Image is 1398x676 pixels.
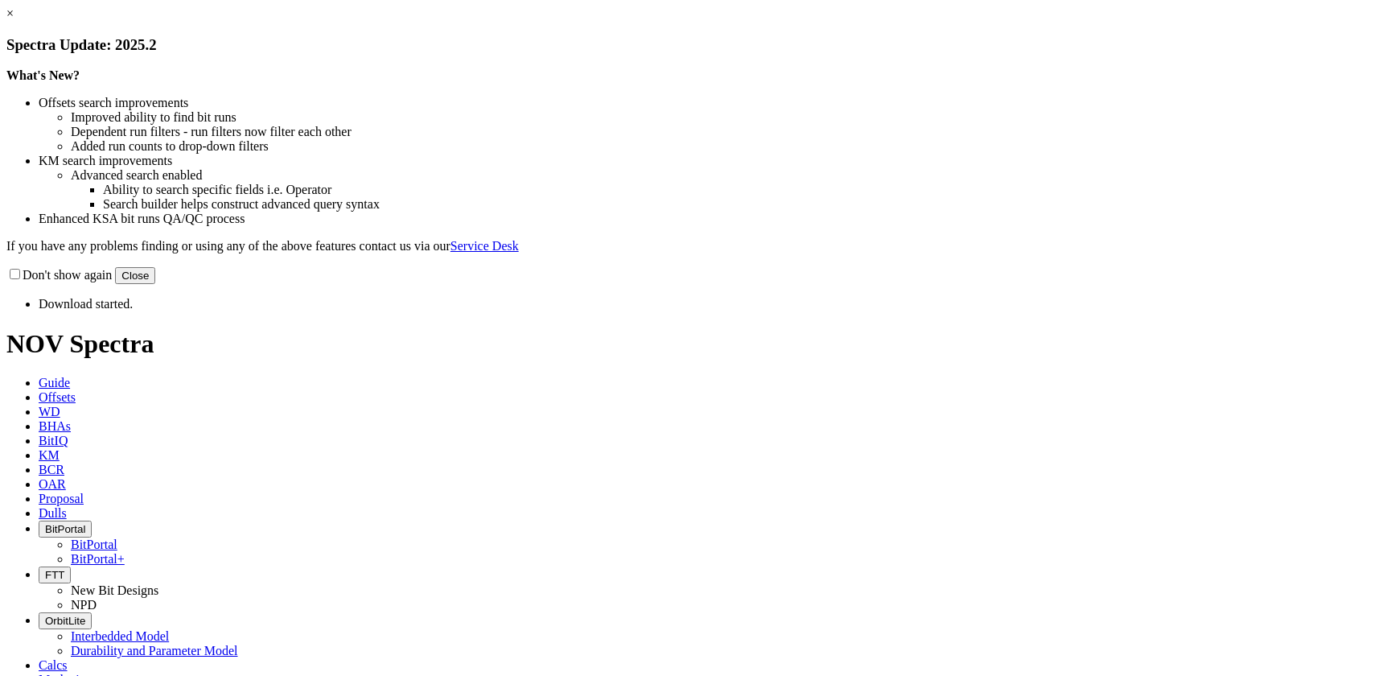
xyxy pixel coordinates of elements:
[39,390,76,404] span: Offsets
[103,197,1392,212] li: Search builder helps construct advanced query syntax
[6,68,80,82] strong: What's New?
[6,36,1392,54] h3: Spectra Update: 2025.2
[71,125,1392,139] li: Dependent run filters - run filters now filter each other
[71,644,238,657] a: Durability and Parameter Model
[39,376,70,390] span: Guide
[39,506,67,520] span: Dulls
[39,658,68,672] span: Calcs
[45,615,85,627] span: OrbitLite
[39,96,1392,110] li: Offsets search improvements
[6,6,14,20] a: ×
[39,463,64,476] span: BCR
[39,297,133,311] span: Download started.
[71,139,1392,154] li: Added run counts to drop-down filters
[71,538,117,551] a: BitPortal
[39,492,84,505] span: Proposal
[71,583,158,597] a: New Bit Designs
[39,405,60,418] span: WD
[39,477,66,491] span: OAR
[71,110,1392,125] li: Improved ability to find bit runs
[39,154,1392,168] li: KM search improvements
[71,552,125,566] a: BitPortal+
[103,183,1392,197] li: Ability to search specific fields i.e. Operator
[6,268,112,282] label: Don't show again
[71,629,169,643] a: Interbedded Model
[39,212,1392,226] li: Enhanced KSA bit runs QA/QC process
[39,419,71,433] span: BHAs
[71,168,1392,183] li: Advanced search enabled
[45,523,85,535] span: BitPortal
[39,448,60,462] span: KM
[115,267,155,284] button: Close
[45,569,64,581] span: FTT
[6,329,1392,359] h1: NOV Spectra
[10,269,20,279] input: Don't show again
[39,434,68,447] span: BitIQ
[6,239,1392,253] p: If you have any problems finding or using any of the above features contact us via our
[450,239,519,253] a: Service Desk
[71,598,97,612] a: NPD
